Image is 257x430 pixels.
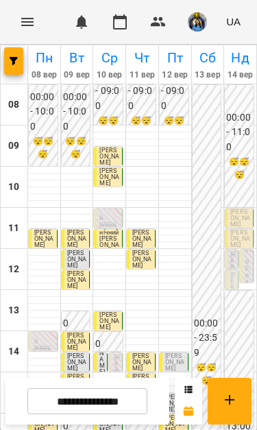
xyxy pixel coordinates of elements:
[34,339,54,345] p: 0
[128,115,154,141] h6: 😴😴😴
[8,303,19,318] h6: 13
[99,223,119,254] span: Празднічний [PERSON_NAME]
[11,5,44,38] button: Menu
[34,346,54,364] p: [PERSON_NAME]
[8,344,19,359] h6: 14
[30,69,58,82] h6: 08 вер
[99,147,119,166] span: [PERSON_NAME]
[245,266,250,315] p: Група ЛФК
[161,47,189,69] h6: Пт
[8,97,19,112] h6: 08
[226,47,254,69] h6: Нд
[34,229,53,248] span: [PERSON_NAME]
[95,69,123,82] h6: 10 вер
[226,69,254,82] h6: 14 вер
[221,9,246,34] button: UA
[245,259,250,265] p: 0
[132,229,151,248] span: [PERSON_NAME]
[67,270,86,289] span: [PERSON_NAME]
[226,110,252,155] h6: 00:00 - 11:00
[63,47,91,69] h6: Вт
[99,167,119,187] span: [PERSON_NAME]
[67,332,86,351] span: [PERSON_NAME]
[95,47,123,69] h6: Ср
[161,69,187,114] h6: 00:00 - 09:00
[8,221,19,236] h6: 11
[194,69,222,82] h6: 13 вер
[99,311,119,331] span: [PERSON_NAME]
[128,69,154,114] h6: 00:00 - 09:00
[99,215,119,222] p: 0
[114,355,120,422] p: [PERSON_NAME]
[99,222,119,241] p: [PERSON_NAME]
[230,208,249,228] span: [PERSON_NAME]
[30,135,56,161] h6: 😴😴😴
[95,115,121,141] h6: 😴😴😴
[30,90,56,134] h6: 00:00 - 10:00
[226,14,241,29] span: UA
[161,115,187,141] h6: 😴😴😴
[194,316,220,361] h6: 00:00 - 23:59
[67,250,86,269] span: [PERSON_NAME]
[132,250,151,269] span: [PERSON_NAME]
[30,47,58,69] h6: Пн
[8,262,19,277] h6: 12
[194,47,222,69] h6: Сб
[128,47,156,69] h6: Чт
[128,69,156,82] h6: 11 вер
[165,353,184,372] span: [PERSON_NAME]
[95,69,121,114] h6: 00:00 - 09:00
[230,272,236,340] p: [PERSON_NAME]
[226,156,252,182] h6: 😴😴😴
[63,90,89,134] h6: 00:00 - 10:00
[188,12,207,32] img: d1dec607e7f372b62d1bb04098aa4c64.jpeg
[67,229,86,248] span: [PERSON_NAME]
[230,252,236,320] p: [PERSON_NAME]
[67,353,86,372] span: [PERSON_NAME]
[8,139,19,154] h6: 09
[161,69,189,82] h6: 12 вер
[63,69,91,82] h6: 09 вер
[132,353,151,372] span: [PERSON_NAME]
[194,361,220,387] h6: 😴😴😴
[63,135,89,161] h6: 😴😴😴
[230,229,249,248] span: [PERSON_NAME]
[8,180,19,195] h6: 10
